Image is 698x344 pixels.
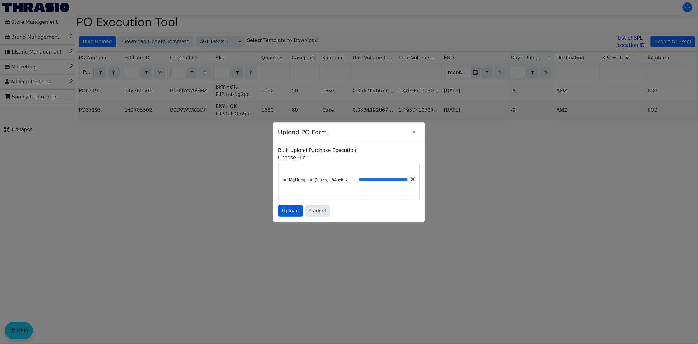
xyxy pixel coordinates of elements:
span: Upload PO Form [278,125,408,140]
span: addAglTemplate (1).csv, 254bytes [283,177,347,183]
span: Upload [282,207,299,215]
button: Cancel [305,205,330,217]
button: Upload [278,205,303,217]
label: Choose File [278,154,420,161]
button: Close [408,126,420,138]
span: Cancel [309,207,326,215]
p: Bulk Upload Purchase Execution [278,147,420,154]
